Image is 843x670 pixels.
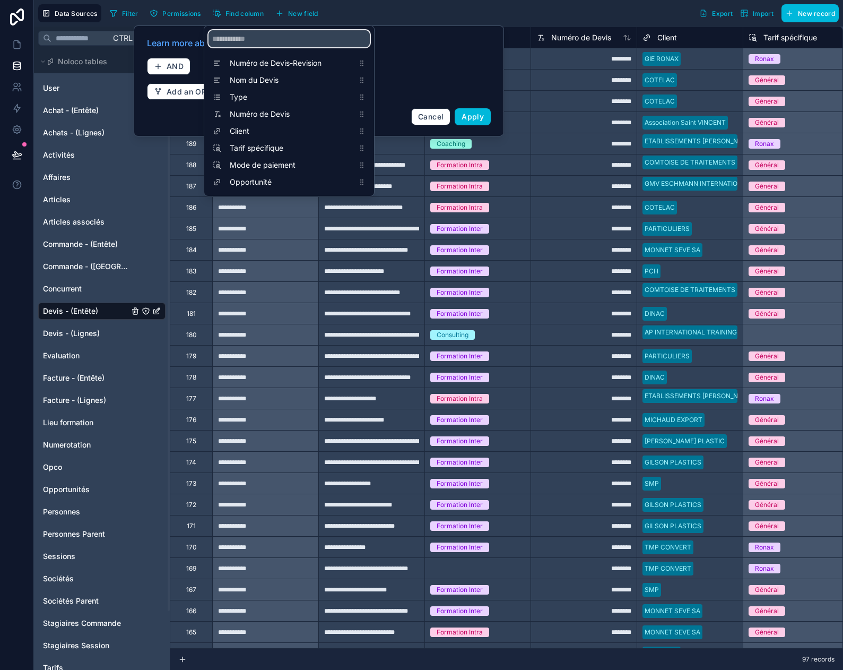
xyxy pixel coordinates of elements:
[411,108,450,125] button: Cancel
[43,194,71,205] span: Articles
[645,351,690,361] div: PARTICULIERS
[146,5,204,21] button: Permissions
[230,160,354,170] span: Mode de paiement
[645,373,665,382] div: DINAC
[38,325,166,342] div: Devis - (Lignes)
[230,143,354,153] span: Tarif spécifique
[38,258,166,275] div: Commande - (Lignes)
[645,606,700,616] div: MONNET SEVE SA
[437,394,483,403] div: Formation Intra
[112,31,134,45] span: Ctrl
[418,112,444,121] span: Cancel
[43,217,129,227] a: Articles associés
[186,479,196,488] div: 173
[645,436,725,446] div: [PERSON_NAME] PLASTIC
[122,10,138,18] span: Filter
[43,551,129,562] a: Sessions
[645,309,665,319] div: DINAC
[147,37,256,49] a: Learn more about filters
[186,394,196,403] div: 177
[38,414,166,431] div: Lieu formation
[38,169,166,186] div: Affaires
[43,261,129,272] a: Commande - ([GEOGRAPHIC_DATA])
[43,440,91,450] span: Numerotation
[645,285,780,295] div: COMTOISE DE TRAITEMENTS DE SURFACES
[437,139,465,149] div: Coaching
[106,5,142,21] button: Filter
[43,127,129,138] a: Achats - (Lignes)
[43,284,82,294] span: Concurrent
[437,309,483,319] div: Formation Inter
[437,203,483,212] div: Formation Intra
[38,548,166,565] div: Sessions
[43,462,129,473] a: Opco
[38,347,166,364] div: Evaluation
[43,350,80,361] span: Evaluation
[43,551,75,562] span: Sessions
[38,124,166,141] div: Achats - (Lignes)
[186,607,196,615] div: 166
[230,126,354,136] span: Client
[186,437,196,445] div: 175
[645,391,754,401] div: ETABLISSEMENTS [PERSON_NAME]
[437,500,483,510] div: Formation Inter
[38,4,101,22] button: Data Sources
[645,118,726,127] div: Association Saint VINCENT
[162,10,201,18] span: Permissions
[645,564,691,573] div: TMP CONVERT
[645,158,780,167] div: COMTOISE DE TRAITEMENTS DE SURFACES
[43,105,129,116] a: Achat - (Entête)
[437,245,483,255] div: Formation Inter
[43,640,109,651] span: Stagiaires Session
[43,640,129,651] a: Stagiaires Session
[147,83,257,100] button: Add an OR filter group
[186,161,196,169] div: 188
[43,150,129,160] a: Activités
[187,522,196,530] div: 171
[777,4,839,22] a: New record
[645,585,659,595] div: SMP
[230,92,354,102] span: Type
[38,303,166,320] div: Devis - (Entête)
[38,637,166,654] div: Stagiaires Session
[186,140,196,148] div: 189
[43,440,129,450] a: Numerotation
[43,127,105,138] span: Achats - (Lignes)
[167,62,184,71] span: AND
[455,108,491,125] button: Apply
[167,87,250,97] span: Add an OR filter group
[147,37,243,49] span: Learn more about filters
[462,112,484,121] span: Apply
[43,506,80,517] span: Personnes
[696,4,736,22] button: Export
[38,236,166,253] div: Commande - (Entête)
[551,32,611,43] span: Numéro de Devis
[43,618,121,629] span: Stagiaires Commande
[645,224,690,234] div: PARTICULIERS
[645,179,750,188] div: GMV ESCHMANN INTERNATIONAL
[186,628,196,637] div: 165
[43,150,75,160] span: Activités
[43,83,129,93] a: User
[43,484,129,495] a: Opportunités
[43,350,129,361] a: Evaluation
[645,97,675,106] div: COTELAC
[38,481,166,498] div: Opportunités
[437,330,468,340] div: Consulting
[645,628,700,637] div: MONNET SEVE SA
[186,564,196,573] div: 169
[43,484,90,495] span: Opportunités
[437,521,483,531] div: Formation Inter
[645,75,675,85] div: COTELAC
[38,526,166,543] div: Personnes Parent
[204,26,374,196] div: scrollable content
[186,352,196,360] div: 179
[437,436,483,446] div: Formation Inter
[43,105,99,116] span: Achat - (Entête)
[437,351,483,361] div: Formation Inter
[186,373,196,382] div: 178
[186,203,196,212] div: 186
[645,500,701,510] div: GILSON PLASTICS
[437,182,483,191] div: Formation Intra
